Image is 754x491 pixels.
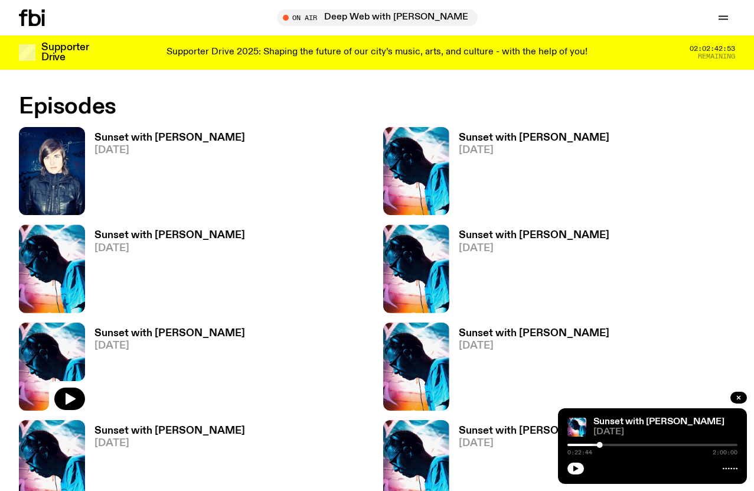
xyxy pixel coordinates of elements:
[85,133,245,215] a: Sunset with [PERSON_NAME][DATE]
[459,329,609,339] h3: Sunset with [PERSON_NAME]
[94,230,245,240] h3: Sunset with [PERSON_NAME]
[85,329,245,411] a: Sunset with [PERSON_NAME][DATE]
[449,230,609,313] a: Sunset with [PERSON_NAME][DATE]
[459,243,609,253] span: [DATE]
[85,230,245,313] a: Sunset with [PERSON_NAME][DATE]
[19,225,85,313] img: Simon Caldwell stands side on, looking downwards. He has headphones on. Behind him is a brightly ...
[383,323,449,411] img: Simon Caldwell stands side on, looking downwards. He has headphones on. Behind him is a brightly ...
[459,145,609,155] span: [DATE]
[94,341,245,351] span: [DATE]
[690,45,735,52] span: 02:02:42:53
[567,418,586,437] img: Simon Caldwell stands side on, looking downwards. He has headphones on. Behind him is a brightly ...
[459,341,609,351] span: [DATE]
[593,417,724,427] a: Sunset with [PERSON_NAME]
[94,133,245,143] h3: Sunset with [PERSON_NAME]
[449,133,609,215] a: Sunset with [PERSON_NAME][DATE]
[449,329,609,411] a: Sunset with [PERSON_NAME][DATE]
[383,127,449,215] img: Simon Caldwell stands side on, looking downwards. He has headphones on. Behind him is a brightly ...
[19,96,492,118] h2: Episodes
[459,230,609,240] h3: Sunset with [PERSON_NAME]
[698,53,735,60] span: Remaining
[167,47,587,58] p: Supporter Drive 2025: Shaping the future of our city’s music, arts, and culture - with the help o...
[94,438,245,448] span: [DATE]
[94,426,245,436] h3: Sunset with [PERSON_NAME]
[459,426,609,436] h3: Sunset with [PERSON_NAME]
[713,450,737,456] span: 2:00:00
[277,9,478,26] button: On AirDeep Web with [PERSON_NAME]
[94,329,245,339] h3: Sunset with [PERSON_NAME]
[94,243,245,253] span: [DATE]
[567,450,592,456] span: 0:22:44
[459,133,609,143] h3: Sunset with [PERSON_NAME]
[383,225,449,313] img: Simon Caldwell stands side on, looking downwards. He has headphones on. Behind him is a brightly ...
[459,438,609,448] span: [DATE]
[41,43,89,63] h3: Supporter Drive
[593,428,737,437] span: [DATE]
[94,145,245,155] span: [DATE]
